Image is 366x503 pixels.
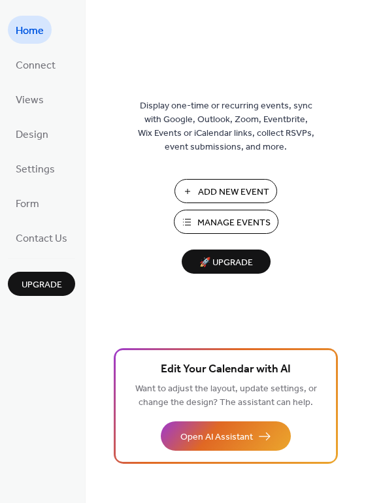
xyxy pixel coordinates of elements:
[16,21,44,41] span: Home
[8,189,47,217] a: Form
[16,90,44,110] span: Views
[175,179,277,203] button: Add New Event
[174,210,278,234] button: Manage Events
[8,272,75,296] button: Upgrade
[198,186,269,199] span: Add New Event
[8,50,63,78] a: Connect
[180,430,253,444] span: Open AI Assistant
[16,125,48,145] span: Design
[8,223,75,252] a: Contact Us
[182,250,271,274] button: 🚀 Upgrade
[8,154,63,182] a: Settings
[8,85,52,113] a: Views
[138,99,314,154] span: Display one-time or recurring events, sync with Google, Outlook, Zoom, Eventbrite, Wix Events or ...
[16,194,39,214] span: Form
[161,361,291,379] span: Edit Your Calendar with AI
[8,16,52,44] a: Home
[16,56,56,76] span: Connect
[135,380,317,412] span: Want to adjust the layout, update settings, or change the design? The assistant can help.
[16,159,55,180] span: Settings
[161,421,291,451] button: Open AI Assistant
[16,229,67,249] span: Contact Us
[190,254,263,272] span: 🚀 Upgrade
[197,216,271,230] span: Manage Events
[22,278,62,292] span: Upgrade
[8,120,56,148] a: Design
